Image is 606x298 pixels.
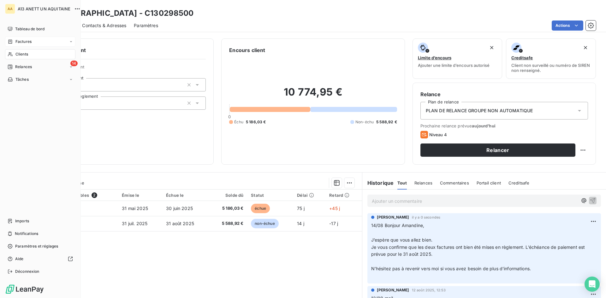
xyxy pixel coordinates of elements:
[297,221,304,226] span: 14 j
[18,6,70,11] span: A13 ANETT UN AQUITAINE
[426,108,533,114] span: PLAN DE RELANCE GROUPE NON AUTOMATIQUE
[376,119,397,125] span: 5 588,92 €
[440,180,469,185] span: Commentaires
[371,223,424,228] span: 14/08 Bonjour Amandine,
[552,20,583,31] button: Actions
[329,193,358,198] div: Retard
[329,221,338,226] span: -17 j
[15,269,39,274] span: Déconnexion
[15,77,29,82] span: Tâches
[362,179,394,187] h6: Historique
[15,64,32,70] span: Relances
[377,287,409,293] span: [PERSON_NAME]
[213,193,243,198] div: Solde dû
[213,220,243,227] span: 5 588,92 €
[371,266,531,271] span: N’hésitez pas à revenir vers moi si vous avez besoin de plus d’informations.
[508,180,530,185] span: Creditsafe
[412,215,441,219] span: il y a 0 secondes
[122,221,147,226] span: 31 juil. 2025
[418,63,490,68] span: Ajouter une limite d’encours autorisé
[477,180,501,185] span: Portail client
[15,218,29,224] span: Imports
[229,86,397,105] h2: 10 774,95 €
[15,26,45,32] span: Tableau de bord
[371,237,432,242] span: J’espère que vous allez bien.
[511,55,533,60] span: Creditsafe
[429,132,447,137] span: Niveau 4
[229,46,265,54] h6: Encours client
[166,193,205,198] div: Échue le
[246,119,266,125] span: 5 186,03 €
[15,39,32,44] span: Factures
[5,49,75,59] a: Clients
[420,91,588,98] h6: Relance
[413,38,502,79] button: Limite d’encoursAjouter une limite d’encours autorisé
[414,180,432,185] span: Relances
[15,231,38,237] span: Notifications
[15,51,28,57] span: Clients
[134,22,158,29] span: Paramètres
[418,55,451,60] span: Limite d’encours
[122,206,148,211] span: 31 mai 2025
[5,254,75,264] a: Aide
[56,8,194,19] h3: [GEOGRAPHIC_DATA] - C130298500
[51,64,206,73] span: Propriétés Client
[5,74,75,85] a: Tâches
[5,216,75,226] a: Imports
[166,221,194,226] span: 31 août 2025
[213,205,243,212] span: 5 186,03 €
[251,219,278,228] span: non-échue
[92,192,97,198] span: 2
[38,46,206,54] h6: Informations client
[506,38,596,79] button: CreditsafeClient non surveillé ou numéro de SIREN non renseigné.
[511,63,591,73] span: Client non surveillé ou numéro de SIREN non renseigné.
[50,192,114,198] div: Pièces comptables
[251,204,270,213] span: échue
[82,22,126,29] span: Contacts & Adresses
[234,119,243,125] span: Échu
[70,61,78,66] span: 14
[251,193,289,198] div: Statut
[420,143,575,157] button: Relancer
[5,284,44,294] img: Logo LeanPay
[5,62,75,72] a: 14Relances
[397,180,407,185] span: Tout
[228,114,231,119] span: 0
[377,214,409,220] span: [PERSON_NAME]
[166,206,193,211] span: 30 juin 2025
[15,243,58,249] span: Paramètres et réglages
[420,123,588,128] span: Prochaine relance prévue
[355,119,374,125] span: Non-échu
[412,288,446,292] span: 12 août 2025, 12:53
[472,123,496,128] span: aujourd’hui
[5,37,75,47] a: Factures
[5,24,75,34] a: Tableau de bord
[585,277,600,292] div: Open Intercom Messenger
[371,244,586,257] span: Je vous confirme que les deux factures ont bien été mises en règlement. L’échéance de paiement es...
[122,193,158,198] div: Émise le
[5,4,15,14] div: AA
[329,206,340,211] span: +45 j
[15,256,24,262] span: Aide
[297,206,305,211] span: 75 j
[5,241,75,251] a: Paramètres et réglages
[297,193,322,198] div: Délai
